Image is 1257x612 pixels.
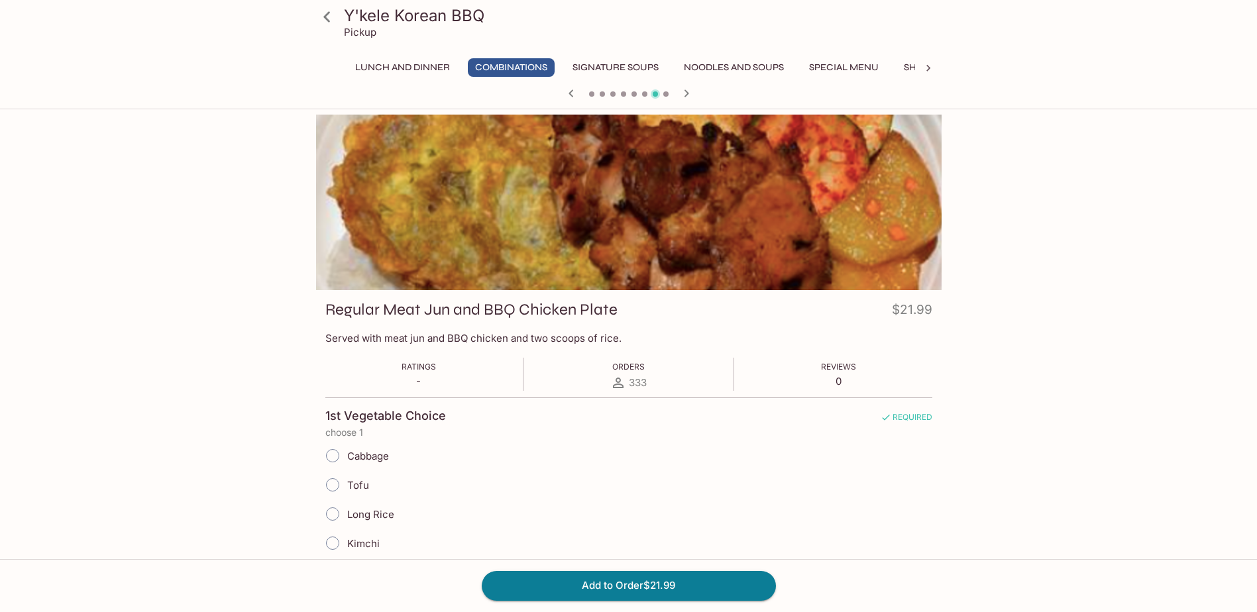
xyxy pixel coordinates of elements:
span: Ratings [402,362,436,372]
span: Reviews [821,362,856,372]
button: Signature Soups [565,58,666,77]
span: 333 [629,376,647,389]
span: Orders [612,362,645,372]
p: - [402,375,436,387]
span: Long Rice [347,508,394,521]
button: Special Menu [802,58,886,77]
span: Tofu [347,479,369,491]
div: Regular Meat Jun and BBQ Chicken Plate [316,115,942,290]
button: Noodles and Soups [677,58,791,77]
button: Add to Order$21.99 [482,571,776,600]
h4: 1st Vegetable Choice [325,409,446,423]
h3: Y'kele Korean BBQ [344,5,936,26]
button: Shrimp Combos [897,58,991,77]
p: 0 [821,375,856,387]
h3: Regular Meat Jun and BBQ Chicken Plate [325,299,618,320]
span: REQUIRED [881,412,932,427]
span: Cabbage [347,450,389,462]
p: choose 1 [325,427,932,438]
p: Served with meat jun and BBQ chicken and two scoops of rice. [325,332,932,344]
button: Lunch and Dinner [348,58,457,77]
p: Pickup [344,26,376,38]
h4: $21.99 [892,299,932,325]
button: Combinations [468,58,555,77]
span: Kimchi [347,537,380,550]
